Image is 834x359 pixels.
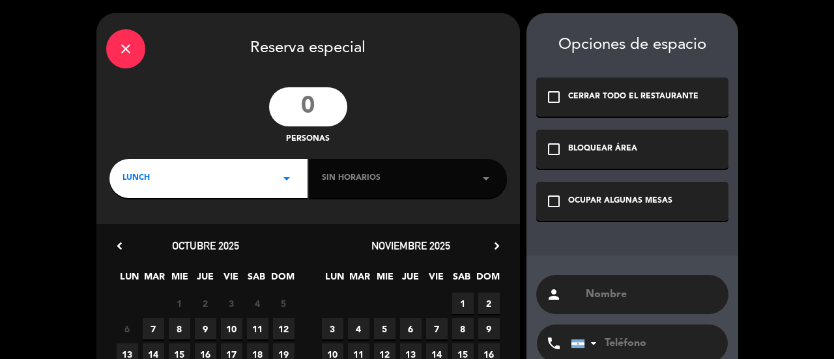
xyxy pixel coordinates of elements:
[122,172,150,185] span: LUNCH
[536,36,728,55] div: Opciones de espacio
[271,269,293,291] span: DOM
[143,318,164,339] span: 7
[247,318,268,339] span: 11
[371,239,450,252] span: noviembre 2025
[246,269,267,291] span: SAB
[478,293,500,314] span: 2
[322,318,343,339] span: 3
[119,269,140,291] span: LUN
[195,318,216,339] span: 9
[195,269,216,291] span: JUE
[279,171,295,186] i: arrow_drop_down
[546,141,562,157] i: check_box_outline_blank
[273,293,295,314] span: 5
[452,293,474,314] span: 1
[220,269,242,291] span: VIE
[169,318,190,339] span: 8
[117,318,138,339] span: 6
[374,318,395,339] span: 5
[144,269,165,291] span: MAR
[400,318,422,339] span: 6
[113,239,126,253] i: chevron_left
[169,269,191,291] span: MIE
[96,13,520,81] div: Reserva especial
[425,269,447,291] span: VIE
[426,318,448,339] span: 7
[568,91,698,104] div: CERRAR TODO EL RESTAURANTE
[286,133,330,146] span: personas
[452,318,474,339] span: 8
[546,194,562,209] i: check_box_outline_blank
[273,318,295,339] span: 12
[490,239,504,253] i: chevron_right
[568,143,637,156] div: BLOQUEAR ÁREA
[269,87,347,126] input: 0
[451,269,472,291] span: SAB
[118,41,134,57] i: close
[476,269,498,291] span: DOM
[169,293,190,314] span: 1
[546,287,562,302] i: person
[221,318,242,339] span: 10
[546,89,562,105] i: check_box_outline_blank
[349,269,371,291] span: MAR
[584,285,719,304] input: Nombre
[195,293,216,314] span: 2
[324,269,345,291] span: LUN
[546,336,562,351] i: phone
[400,269,422,291] span: JUE
[221,293,242,314] span: 3
[478,318,500,339] span: 9
[348,318,369,339] span: 4
[247,293,268,314] span: 4
[478,171,494,186] i: arrow_drop_down
[375,269,396,291] span: MIE
[172,239,239,252] span: octubre 2025
[322,172,381,185] span: Sin horarios
[568,195,672,208] div: OCUPAR ALGUNAS MESAS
